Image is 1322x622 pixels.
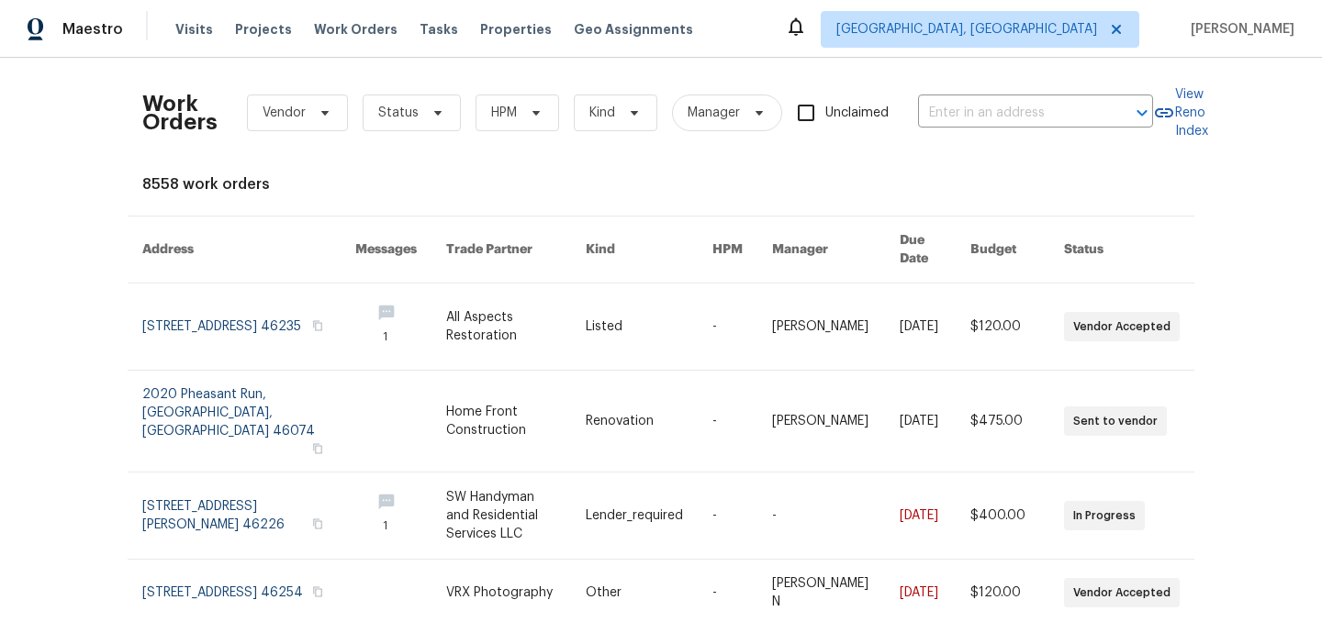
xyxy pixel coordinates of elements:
th: HPM [698,217,757,283]
span: Visits [175,20,213,39]
span: Status [378,104,419,122]
button: Copy Address [309,317,326,334]
div: 8558 work orders [142,175,1180,194]
span: Properties [480,20,552,39]
td: Home Front Construction [431,371,571,472]
th: Kind [571,217,698,283]
td: Lender_required [571,472,698,560]
input: Enter in an address [918,99,1102,128]
span: Work Orders [314,20,398,39]
h2: Work Orders [142,94,218,131]
span: Maestro [62,20,123,39]
td: - [698,283,757,371]
td: - [698,472,757,560]
td: All Aspects Restoration [431,283,571,371]
span: Geo Assignments [574,20,693,39]
span: Manager [688,104,740,122]
th: Trade Partner [431,217,571,283]
span: Projects [235,20,292,39]
span: [PERSON_NAME] [1183,20,1294,39]
span: HPM [491,104,517,122]
button: Copy Address [309,516,326,532]
th: Address [128,217,341,283]
button: Open [1129,100,1155,126]
span: Vendor [263,104,306,122]
td: Listed [571,283,698,371]
th: Status [1049,217,1194,283]
td: - [698,371,757,472]
th: Messages [341,217,431,283]
th: Budget [956,217,1049,283]
a: View Reno Index [1153,85,1208,140]
th: Due Date [885,217,956,283]
td: [PERSON_NAME] [757,371,885,472]
span: Tasks [420,23,458,36]
span: Kind [589,104,615,122]
button: Copy Address [309,440,326,457]
span: Unclaimed [825,104,889,123]
th: Manager [757,217,885,283]
button: Copy Address [309,583,326,600]
td: Renovation [571,371,698,472]
span: [GEOGRAPHIC_DATA], [GEOGRAPHIC_DATA] [836,20,1097,39]
td: [PERSON_NAME] [757,283,885,371]
td: SW Handyman and Residential Services LLC [431,472,571,560]
td: - [757,472,885,560]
